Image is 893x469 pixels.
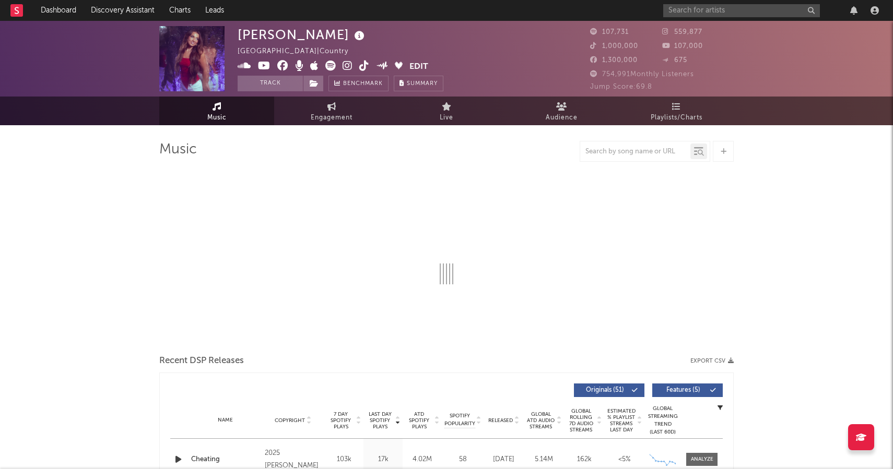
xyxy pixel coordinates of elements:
[580,148,690,156] input: Search by song name or URL
[343,78,383,90] span: Benchmark
[207,112,227,124] span: Music
[663,4,820,17] input: Search for artists
[394,76,443,91] button: Summary
[409,61,428,74] button: Edit
[581,387,629,393] span: Originals ( 51 )
[191,416,260,424] div: Name
[327,411,355,430] span: 7 Day Spotify Plays
[526,454,561,465] div: 5.14M
[567,408,595,433] span: Global Rolling 7D Audio Streams
[546,112,578,124] span: Audience
[405,411,433,430] span: ATD Spotify Plays
[440,112,453,124] span: Live
[526,411,555,430] span: Global ATD Audio Streams
[574,383,644,397] button: Originals(51)
[567,454,602,465] div: 162k
[444,412,475,428] span: Spotify Popularity
[328,76,389,91] a: Benchmark
[607,408,636,433] span: Estimated % Playlist Streams Last Day
[590,71,694,78] span: 754,991 Monthly Listeners
[488,417,513,424] span: Released
[444,454,481,465] div: 58
[159,97,274,125] a: Music
[662,29,702,35] span: 559,877
[590,29,629,35] span: 107,731
[366,454,400,465] div: 17k
[662,43,703,50] span: 107,000
[647,405,678,436] div: Global Streaming Trend (Last 60D)
[659,387,707,393] span: Features ( 5 )
[275,417,305,424] span: Copyright
[191,454,260,465] a: Cheating
[486,454,521,465] div: [DATE]
[159,355,244,367] span: Recent DSP Releases
[389,97,504,125] a: Live
[366,411,394,430] span: Last Day Spotify Plays
[607,454,642,465] div: <5%
[590,57,638,64] span: 1,300,000
[590,43,638,50] span: 1,000,000
[619,97,734,125] a: Playlists/Charts
[690,358,734,364] button: Export CSV
[504,97,619,125] a: Audience
[590,83,652,90] span: Jump Score: 69.8
[311,112,352,124] span: Engagement
[238,76,303,91] button: Track
[407,81,438,87] span: Summary
[238,45,360,58] div: [GEOGRAPHIC_DATA] | Country
[274,97,389,125] a: Engagement
[405,454,439,465] div: 4.02M
[327,454,361,465] div: 103k
[651,112,702,124] span: Playlists/Charts
[238,26,367,43] div: [PERSON_NAME]
[662,57,687,64] span: 675
[652,383,723,397] button: Features(5)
